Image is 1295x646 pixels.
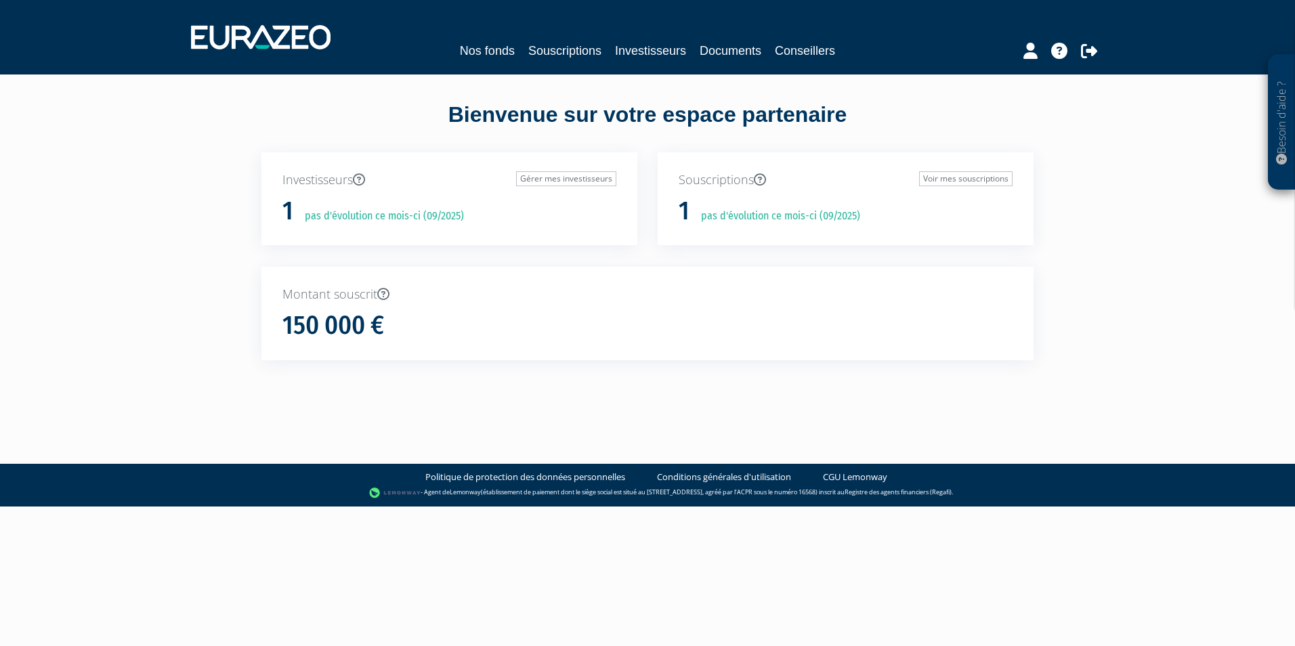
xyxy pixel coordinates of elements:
a: Documents [700,41,761,60]
div: - Agent de (établissement de paiement dont le siège social est situé au [STREET_ADDRESS], agréé p... [14,486,1281,500]
p: Investisseurs [282,171,616,189]
a: Nos fonds [460,41,515,60]
h1: 1 [282,197,293,225]
img: logo-lemonway.png [369,486,421,500]
a: Conseillers [775,41,835,60]
a: Conditions générales d'utilisation [657,471,791,483]
a: Registre des agents financiers (Regafi) [845,488,952,496]
a: Lemonway [450,488,481,496]
a: Voir mes souscriptions [919,171,1013,186]
p: pas d'évolution ce mois-ci (09/2025) [295,209,464,224]
a: Politique de protection des données personnelles [425,471,625,483]
p: Montant souscrit [282,286,1013,303]
p: Souscriptions [679,171,1013,189]
p: pas d'évolution ce mois-ci (09/2025) [692,209,860,224]
h1: 1 [679,197,689,225]
a: Investisseurs [615,41,686,60]
h1: 150 000 € [282,311,384,340]
div: Bienvenue sur votre espace partenaire [251,100,1044,152]
p: Besoin d'aide ? [1274,62,1290,184]
a: Souscriptions [528,41,601,60]
a: Gérer mes investisseurs [516,171,616,186]
a: CGU Lemonway [823,471,887,483]
img: 1732889491-logotype_eurazeo_blanc_rvb.png [191,25,331,49]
